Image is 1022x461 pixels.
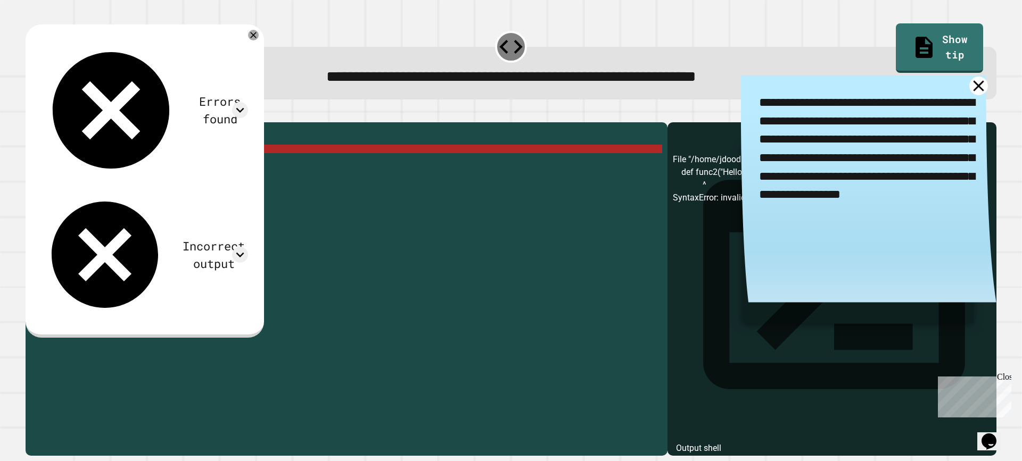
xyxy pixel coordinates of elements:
div: Incorrect output [180,237,249,272]
div: Errors found [192,93,249,128]
a: Show tip [896,23,983,72]
div: Chat with us now!Close [4,4,73,68]
iframe: chat widget [934,372,1011,417]
div: File "/home/jdoodle.py", line 3 def func2("Hello from func2!"): ^ SyntaxError: invalid syntax [673,153,991,456]
iframe: chat widget [977,418,1011,450]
